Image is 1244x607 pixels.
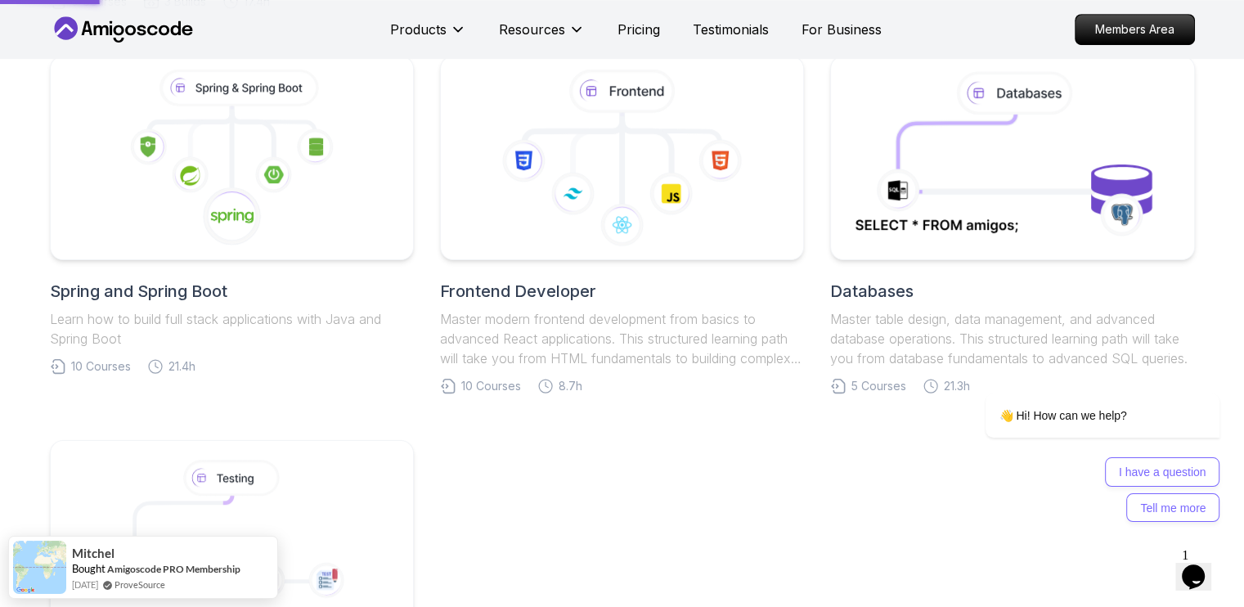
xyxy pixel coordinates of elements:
[390,20,466,52] button: Products
[1076,15,1194,44] p: Members Area
[440,309,804,368] p: Master modern frontend development from basics to advanced React applications. This structured le...
[72,546,115,560] span: Mitchel
[107,563,240,575] a: Amigoscode PRO Membership
[71,358,131,375] span: 10 Courses
[830,309,1194,368] p: Master table design, data management, and advanced database operations. This structured learning ...
[72,562,106,575] span: Bought
[618,20,660,39] a: Pricing
[50,56,414,375] a: Spring and Spring BootLearn how to build full stack applications with Java and Spring Boot10 Cour...
[72,578,98,591] span: [DATE]
[461,378,521,394] span: 10 Courses
[933,265,1228,533] iframe: chat widget
[1075,14,1195,45] a: Members Area
[499,20,585,52] button: Resources
[499,20,565,39] p: Resources
[693,20,769,39] a: Testimonials
[830,56,1194,394] a: DatabasesMaster table design, data management, and advanced database operations. This structured ...
[802,20,882,39] a: For Business
[115,578,165,591] a: ProveSource
[559,378,582,394] span: 8.7h
[13,541,66,594] img: provesource social proof notification image
[50,309,414,348] p: Learn how to build full stack applications with Java and Spring Boot
[50,280,414,303] h2: Spring and Spring Boot
[168,358,195,375] span: 21.4h
[440,56,804,394] a: Frontend DeveloperMaster modern frontend development from basics to advanced React applications. ...
[851,378,906,394] span: 5 Courses
[1175,542,1228,591] iframe: chat widget
[440,280,804,303] h2: Frontend Developer
[390,20,447,39] p: Products
[830,280,1194,303] h2: Databases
